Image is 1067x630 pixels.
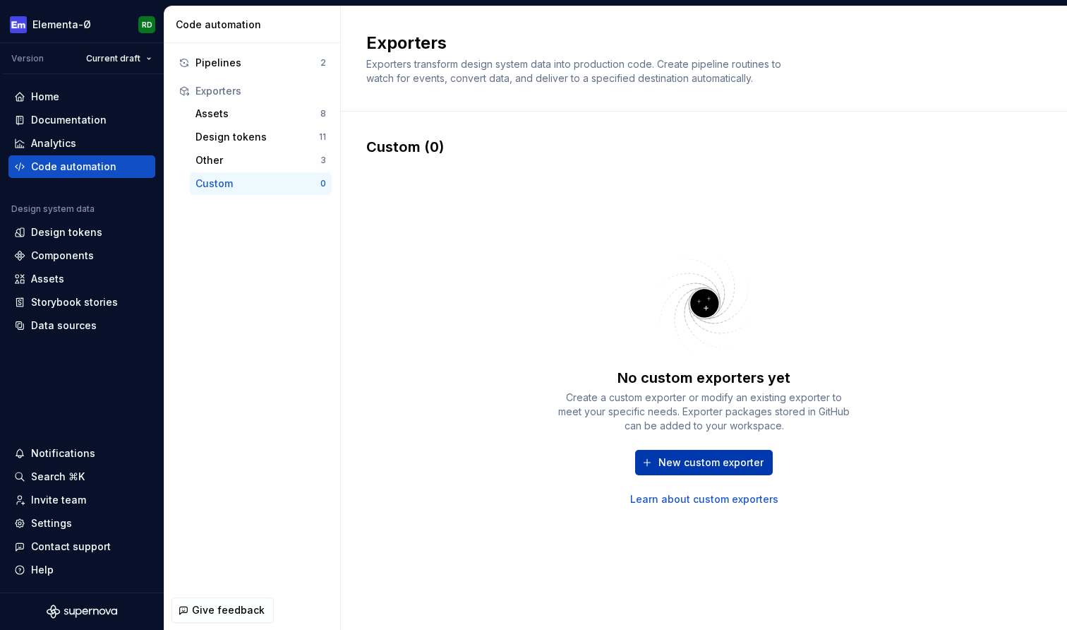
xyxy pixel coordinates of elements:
[195,130,319,144] div: Design tokens
[31,516,72,530] div: Settings
[195,153,320,167] div: Other
[320,57,326,69] div: 2
[31,563,54,577] div: Help
[11,53,44,64] div: Version
[31,493,86,507] div: Invite team
[8,85,155,108] a: Home
[366,137,1042,157] div: Custom (0)
[10,16,27,33] img: e72e9e65-9f43-4cb3-89a7-ea83765f03bf.png
[190,102,332,125] button: Assets8
[8,155,155,178] a: Code automation
[31,319,97,333] div: Data sources
[32,18,91,32] div: Elementa-Ø
[190,126,332,148] button: Design tokens11
[31,295,118,309] div: Storybook stories
[8,109,155,131] a: Documentation
[195,107,320,121] div: Assets
[630,492,778,506] a: Learn about custom exporters
[192,603,265,617] span: Give feedback
[319,131,326,143] div: 11
[8,489,155,511] a: Invite team
[8,512,155,535] a: Settings
[195,56,320,70] div: Pipelines
[195,177,320,191] div: Custom
[556,391,852,433] div: Create a custom exporter or modify an existing exporter to meet your specific needs. Exporter pac...
[80,49,158,69] button: Current draft
[320,108,326,119] div: 8
[173,52,332,74] button: Pipelines2
[31,113,107,127] div: Documentation
[31,225,102,239] div: Design tokens
[31,446,95,460] div: Notifications
[366,58,784,84] span: Exporters transform design system data into production code. Create pipeline routines to watch fo...
[47,605,117,619] svg: Supernova Logo
[635,450,773,475] button: New custom exporter
[142,19,152,30] div: RD
[320,178,326,189] div: 0
[8,268,155,290] a: Assets
[658,456,764,470] span: New custom exporter
[31,136,76,150] div: Analytics
[8,132,155,155] a: Analytics
[31,272,64,286] div: Assets
[31,160,116,174] div: Code automation
[617,368,790,388] div: No custom exporters yet
[8,314,155,337] a: Data sources
[31,470,85,484] div: Search ⌘K
[176,18,334,32] div: Code automation
[8,442,155,465] button: Notifications
[171,598,274,623] button: Give feedback
[8,221,155,244] a: Design tokens
[195,84,326,98] div: Exporters
[31,540,111,554] div: Contact support
[31,90,59,104] div: Home
[86,53,140,64] span: Current draft
[11,203,95,215] div: Design system data
[190,149,332,172] button: Other3
[320,155,326,166] div: 3
[8,465,155,488] button: Search ⌘K
[8,535,155,558] button: Contact support
[3,9,161,40] button: Elementa-ØRD
[31,249,94,263] div: Components
[8,291,155,314] a: Storybook stories
[366,32,1025,54] h2: Exporters
[8,244,155,267] a: Components
[190,172,332,195] button: Custom0
[8,559,155,581] button: Help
